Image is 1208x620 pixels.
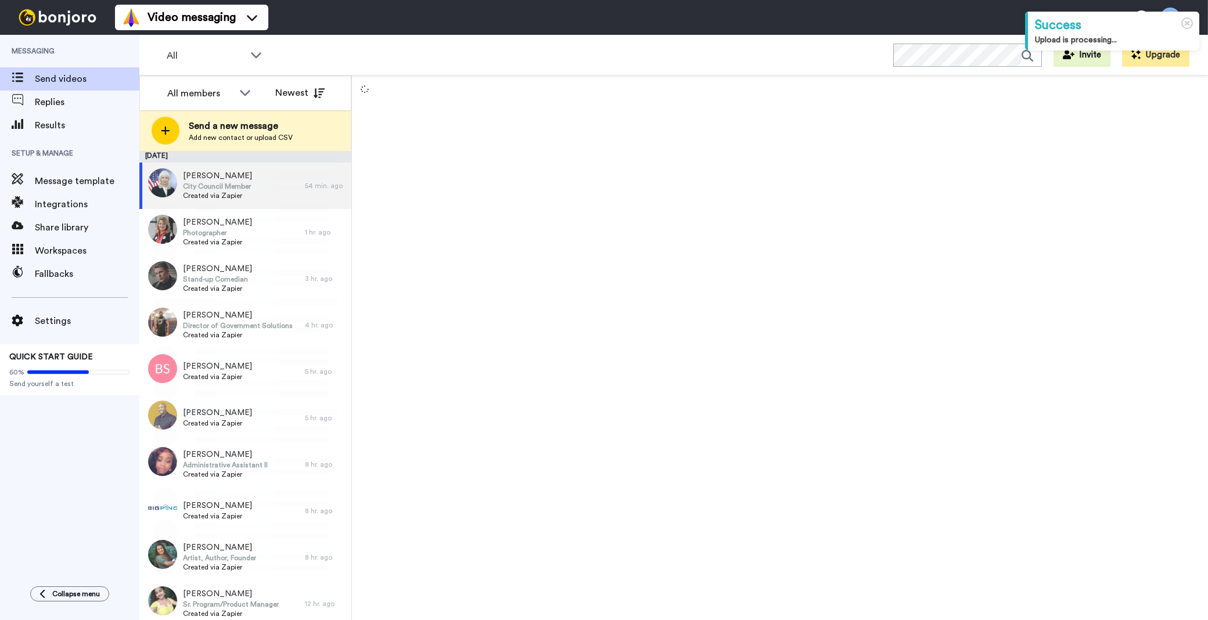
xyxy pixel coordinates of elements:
span: Add new contact or upload CSV [189,133,293,142]
span: [PERSON_NAME] [183,407,252,419]
img: e20bd2e7-15c7-41f2-a2d4-303b5f92e0be.jpg [148,401,177,430]
span: Created via Zapier [183,511,252,521]
div: 54 min. ago [305,181,346,190]
img: d6f99164-4cba-4c88-bb54-ccf59e123362.jpg [148,493,177,522]
button: Upgrade [1122,44,1189,67]
span: Replies [35,95,139,109]
span: Created via Zapier [183,372,252,381]
span: Share library [35,221,139,235]
span: Administrative Assistant II [183,460,268,470]
span: Stand-up Comedian [183,275,252,284]
img: 9aa9a96f-ec66-40d9-ac27-f7e4b78008c0.jpg [148,540,177,569]
div: All members [167,86,233,100]
div: 4 hr. ago [305,320,346,330]
span: Sr. Program/Product Manager [183,600,279,609]
span: Created via Zapier [183,419,252,428]
span: [PERSON_NAME] [183,170,252,182]
span: 60% [9,367,24,377]
img: 1e252e3d-ba95-47fd-a903-8e74608a9eaf.jpg [148,168,177,197]
div: Success [1035,16,1192,34]
img: 94f4c705-28c3-4241-ba6e-fda2d5853554.jpg [148,215,177,244]
div: 1 hr. ago [305,228,346,237]
span: All [167,49,245,63]
span: Send a new message [189,119,293,133]
span: Video messaging [148,9,236,26]
div: 5 hr. ago [305,413,346,423]
div: 8 hr. ago [305,506,346,516]
div: [DATE] [139,151,351,163]
span: Created via Zapier [183,191,252,200]
button: Collapse menu [30,586,109,601]
div: 5 hr. ago [305,367,346,376]
span: Artist, Author, Founder [183,553,256,563]
span: Created via Zapier [183,609,279,618]
div: 8 hr. ago [305,553,346,562]
div: 12 hr. ago [305,599,346,608]
span: [PERSON_NAME] [183,263,252,275]
span: Fallbacks [35,267,139,281]
span: Photographer [183,228,252,237]
span: Created via Zapier [183,237,252,247]
span: [PERSON_NAME] [183,217,252,228]
span: [PERSON_NAME] [183,449,268,460]
span: Settings [35,314,139,328]
span: [PERSON_NAME] [183,588,279,600]
span: Send videos [35,72,139,86]
span: Director of Government Solutions [183,321,293,330]
span: QUICK START GUIDE [9,353,93,361]
span: Workspaces [35,244,139,258]
span: Created via Zapier [183,563,256,572]
span: Collapse menu [52,589,100,599]
span: City Council Member [183,182,252,191]
img: bj-logo-header-white.svg [14,9,101,26]
span: [PERSON_NAME] [183,361,252,372]
img: bs.png [148,354,177,383]
span: Message template [35,174,139,188]
img: 35cee9ba-a6b7-4176-ae03-2ccee1c4a123.jpg [148,586,177,615]
span: Send yourself a test [9,379,130,388]
span: Integrations [35,197,139,211]
span: Results [35,118,139,132]
span: Created via Zapier [183,284,252,293]
img: a32665ef-0bfe-49a2-a136-e77037e03c0c.jpg [148,447,177,476]
span: [PERSON_NAME] [183,309,293,321]
div: 3 hr. ago [305,274,346,283]
span: Created via Zapier [183,470,268,479]
span: [PERSON_NAME] [183,542,256,553]
img: 3907d990-606d-442a-9873-929a7c75f6dc.jpg [148,308,177,337]
img: b877d763-a045-44be-a533-2e040b58af48.jpg [148,261,177,290]
span: Created via Zapier [183,330,293,340]
span: [PERSON_NAME] [183,500,252,511]
button: Invite [1054,44,1110,67]
button: Newest [267,81,333,104]
img: vm-color.svg [122,8,141,27]
div: 8 hr. ago [305,460,346,469]
div: Upload is processing... [1035,34,1192,46]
